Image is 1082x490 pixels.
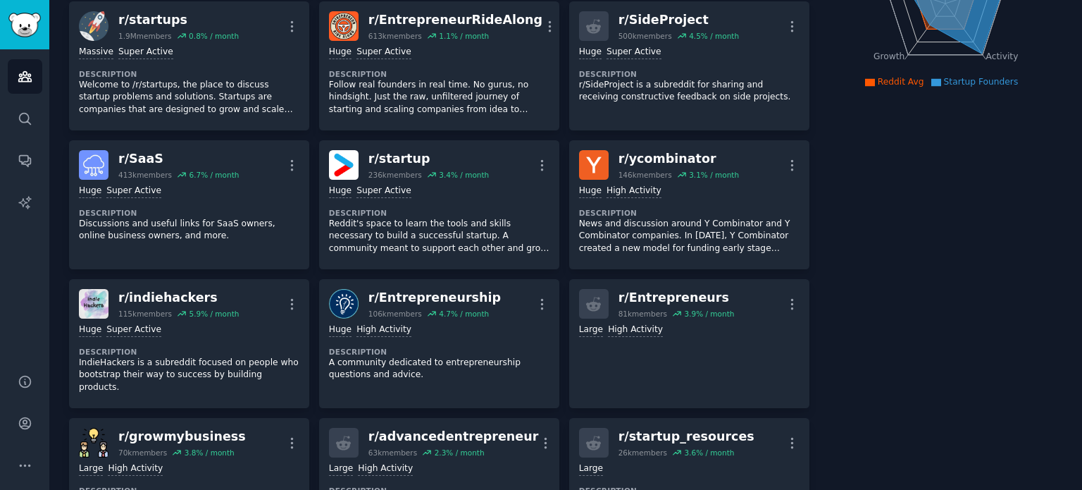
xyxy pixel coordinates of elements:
[329,150,359,180] img: startup
[878,77,924,87] span: Reddit Avg
[689,170,739,180] div: 3.1 % / month
[329,463,353,476] div: Large
[329,79,549,116] p: Follow real founders in real time. No gurus, no hindsight. Just the raw, unfiltered journey of st...
[579,150,609,180] img: ycombinator
[329,11,359,41] img: EntrepreneurRideAlong
[356,324,411,337] div: High Activity
[607,46,661,59] div: Super Active
[356,185,411,198] div: Super Active
[579,79,800,104] p: r/SideProject is a subreddit for sharing and receiving constructive feedback on side projects.
[108,463,163,476] div: High Activity
[368,448,417,458] div: 63k members
[579,324,603,337] div: Large
[329,324,352,337] div: Huge
[329,185,352,198] div: Huge
[358,463,413,476] div: High Activity
[579,69,800,79] dt: Description
[319,279,559,408] a: Entrepreneurshipr/Entrepreneurship106kmembers4.7% / monthHugeHigh ActivityDescriptionA community ...
[607,185,661,198] div: High Activity
[118,309,172,319] div: 115k members
[79,69,299,79] dt: Description
[79,324,101,337] div: Huge
[569,279,809,408] a: r/Entrepreneurs81kmembers3.9% / monthLargeHigh Activity
[69,140,309,269] a: SaaSr/SaaS413kmembers6.7% / monthHugeSuper ActiveDescriptionDiscussions and useful links for SaaS...
[8,13,41,37] img: GummySearch logo
[329,347,549,357] dt: Description
[368,150,489,168] div: r/ startup
[79,463,103,476] div: Large
[356,46,411,59] div: Super Active
[618,309,667,319] div: 81k members
[319,140,559,269] a: startupr/startup236kmembers3.4% / monthHugeSuper ActiveDescriptionReddit's space to learn the too...
[368,11,542,29] div: r/ EntrepreneurRideAlong
[118,448,167,458] div: 70k members
[118,46,173,59] div: Super Active
[79,357,299,394] p: IndieHackers is a subreddit focused on people who bootstrap their way to success by building prod...
[118,428,246,446] div: r/ growmybusiness
[189,31,239,41] div: 0.8 % / month
[69,1,309,130] a: startupsr/startups1.9Mmembers0.8% / monthMassiveSuper ActiveDescriptionWelcome to /r/startups, th...
[569,1,809,130] a: r/SideProject500kmembers4.5% / monthHugeSuper ActiveDescriptionr/SideProject is a subreddit for s...
[329,289,359,319] img: Entrepreneurship
[569,140,809,269] a: ycombinatorr/ycombinator146kmembers3.1% / monthHugeHigh ActivityDescriptionNews and discussion ar...
[329,69,549,79] dt: Description
[189,170,239,180] div: 6.7 % / month
[118,11,239,29] div: r/ startups
[106,324,161,337] div: Super Active
[579,208,800,218] dt: Description
[79,289,108,319] img: indiehackers
[618,31,672,41] div: 500k members
[79,428,108,458] img: growmybusiness
[618,150,739,168] div: r/ ycombinator
[368,31,422,41] div: 613k members
[618,428,754,446] div: r/ startup_resources
[618,289,735,307] div: r/ Entrepreneurs
[439,31,489,41] div: 1.1 % / month
[118,31,172,41] div: 1.9M members
[69,279,309,408] a: indiehackersr/indiehackers115kmembers5.9% / monthHugeSuper ActiveDescriptionIndieHackers is a sub...
[368,289,501,307] div: r/ Entrepreneurship
[118,150,239,168] div: r/ SaaS
[608,324,663,337] div: High Activity
[618,448,667,458] div: 26k members
[79,46,113,59] div: Massive
[329,208,549,218] dt: Description
[439,309,489,319] div: 4.7 % / month
[579,218,800,255] p: News and discussion around Y Combinator and Y Combinator companies. In [DATE], Y Combinator creat...
[319,1,559,130] a: EntrepreneurRideAlongr/EntrepreneurRideAlong613kmembers1.1% / monthHugeSuper ActiveDescriptionFol...
[79,150,108,180] img: SaaS
[189,309,239,319] div: 5.9 % / month
[873,51,904,61] tspan: Growth
[118,170,172,180] div: 413k members
[684,309,734,319] div: 3.9 % / month
[579,463,603,476] div: Large
[985,51,1018,61] tspan: Activity
[579,185,602,198] div: Huge
[579,46,602,59] div: Huge
[618,11,739,29] div: r/ SideProject
[329,357,549,381] p: A community dedicated to entrepreneurship questions and advice.
[329,218,549,255] p: Reddit's space to learn the tools and skills necessary to build a successful startup. A community...
[368,309,422,319] div: 106k members
[79,218,299,243] p: Discussions and useful links for SaaS owners, online business owners, and more.
[435,448,485,458] div: 2.3 % / month
[368,428,538,446] div: r/ advancedentrepreneur
[368,170,422,180] div: 236k members
[329,46,352,59] div: Huge
[944,77,1019,87] span: Startup Founders
[118,289,239,307] div: r/ indiehackers
[106,185,161,198] div: Super Active
[79,185,101,198] div: Huge
[689,31,739,41] div: 4.5 % / month
[618,170,672,180] div: 146k members
[185,448,235,458] div: 3.8 % / month
[79,11,108,41] img: startups
[79,79,299,116] p: Welcome to /r/startups, the place to discuss startup problems and solutions. Startups are compani...
[79,347,299,357] dt: Description
[79,208,299,218] dt: Description
[439,170,489,180] div: 3.4 % / month
[684,448,734,458] div: 3.6 % / month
